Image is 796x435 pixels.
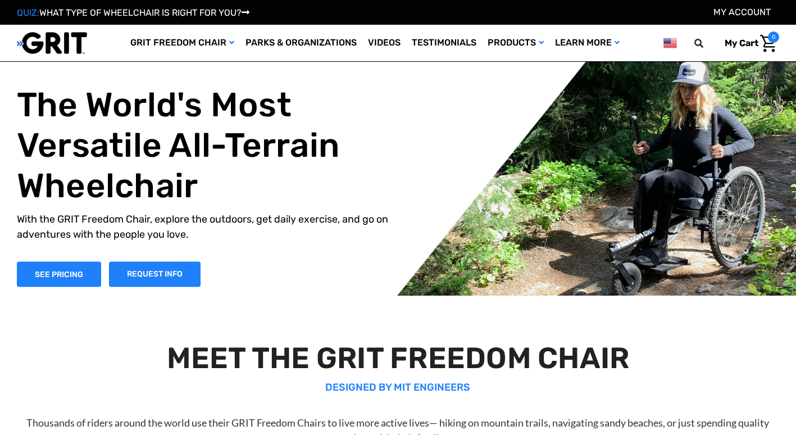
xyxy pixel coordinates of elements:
h2: MEET THE GRIT FREEDOM CHAIR [20,341,776,375]
input: Search [699,31,716,55]
h1: The World's Most Versatile All-Terrain Wheelchair [17,85,407,206]
a: Shop Now [17,261,101,287]
img: GRIT All-Terrain Wheelchair and Mobility Equipment [17,31,87,55]
a: Cart with 0 items [716,31,779,55]
a: Parks & Organizations [240,25,362,61]
span: My Cart [725,38,758,48]
span: 0 [768,31,779,43]
img: Cart [760,35,776,52]
a: Account [713,7,771,17]
p: With the GRIT Freedom Chair, explore the outdoors, get daily exercise, and go on adventures with ... [17,212,407,242]
a: Learn More [549,25,625,61]
a: Slide number 1, Request Information [109,261,201,287]
span: QUIZ: [17,7,39,18]
img: us.png [663,36,677,50]
a: GRIT Freedom Chair [125,25,240,61]
a: QUIZ:WHAT TYPE OF WHEELCHAIR IS RIGHT FOR YOU? [17,7,249,18]
a: Testimonials [406,25,482,61]
a: Videos [362,25,406,61]
p: DESIGNED BY MIT ENGINEERS [20,380,776,395]
a: Products [482,25,549,61]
